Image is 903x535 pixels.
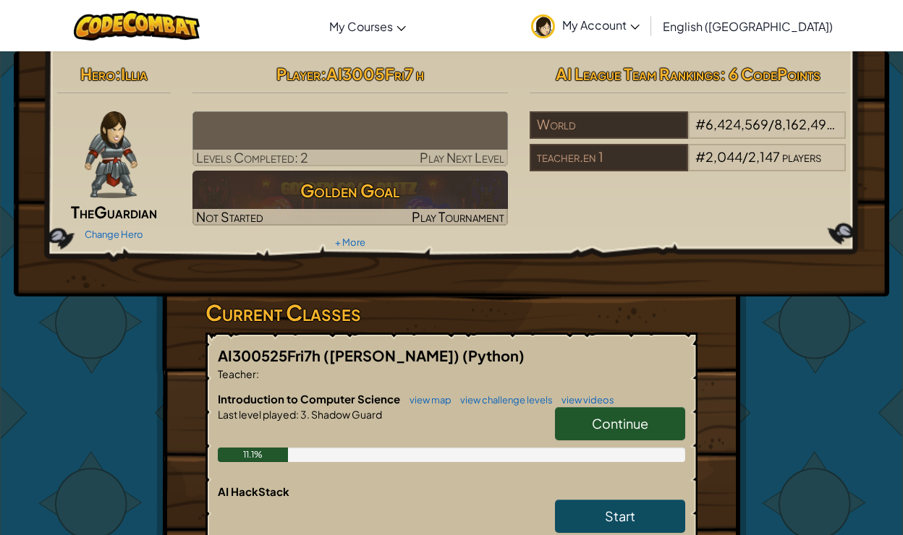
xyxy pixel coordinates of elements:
a: English ([GEOGRAPHIC_DATA]) [656,7,840,46]
span: Play Next Level [420,149,504,166]
div: teacher.en 1 [530,144,687,171]
span: (Python) [462,346,525,364]
a: Start [555,500,685,533]
img: CodeCombat logo [74,11,200,40]
a: teacher.en 1#2,044/2,147players [530,158,846,174]
span: AI3005Fri7 h [326,64,424,84]
span: Play Tournament [412,208,504,225]
a: + More [335,236,365,248]
span: 6,424,569 [705,116,768,132]
span: My Account [562,17,640,33]
span: Introduction to Computer Science [218,392,402,406]
span: Hero [80,64,115,84]
span: 8,162,497 [774,116,835,132]
img: Golden Goal [192,171,509,226]
span: Shadow Guard [310,408,382,421]
span: Player [276,64,321,84]
span: 2,147 [748,148,780,165]
a: World#6,424,569/8,162,497players [530,125,846,142]
div: World [530,111,687,139]
span: Guardian [94,202,157,222]
img: guardian-pose.png [85,111,137,198]
span: / [768,116,774,132]
span: Levels Completed: 2 [196,149,308,166]
span: players [836,116,875,132]
span: Last level played [218,408,296,421]
span: AI League Team Rankings [556,64,720,84]
span: My Courses [329,19,393,34]
span: / [742,148,748,165]
div: 11.1% [218,448,288,462]
span: : [115,64,121,84]
span: players [782,148,821,165]
span: The [71,202,94,222]
span: Teacher [218,367,256,380]
span: Illia [121,64,148,84]
span: # [695,148,705,165]
span: Start [605,508,635,524]
a: view map [402,394,451,406]
a: My Account [524,3,647,48]
h3: Golden Goal [192,174,509,207]
span: AI HackStack [218,484,289,498]
img: avatar [531,14,555,38]
h3: Current Classes [205,296,698,329]
span: 2,044 [705,148,742,165]
span: : [321,64,326,84]
span: : [256,367,259,380]
span: : [296,408,299,421]
span: Not Started [196,208,263,225]
span: AI300525Fri7h ([PERSON_NAME]) [218,346,462,364]
a: My Courses [322,7,413,46]
span: # [695,116,705,132]
span: : 6 CodePoints [720,64,821,84]
span: English ([GEOGRAPHIC_DATA]) [663,19,833,34]
a: view challenge levels [453,394,553,406]
a: Change Hero [85,228,143,240]
a: Golden GoalNot StartedPlay Tournament [192,171,509,226]
a: view videos [554,394,614,406]
a: Play Next Level [192,111,509,166]
span: Continue [592,415,648,432]
span: 3. [299,408,310,421]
